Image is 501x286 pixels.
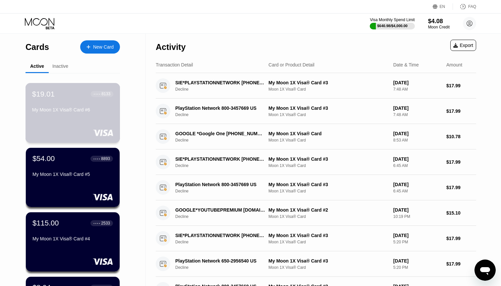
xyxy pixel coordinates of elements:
[156,200,476,226] div: GOOGLE*YOUTUBEPREMIUM [DOMAIN_NAME][URL][GEOGRAPHIC_DATA]DeclineMy Moon 1X Visa® Card #2Moon 1X V...
[268,131,388,136] div: My Moon 1X Visa® Card
[393,182,441,187] div: [DATE]
[30,63,44,69] div: Active
[175,87,272,92] div: Decline
[101,92,110,96] div: 8133
[32,154,55,163] div: $54.00
[268,112,388,117] div: Moon 1X Visa® Card
[156,73,476,99] div: SIE*PLAYSTATIONNETWORK [PHONE_NUMBER] USDeclineMy Moon 1X Visa® Card #3Moon 1X Visa® Card[DATE]7:...
[156,251,476,277] div: PlayStation Network 650-2956540 USDeclineMy Moon 1X Visa® Card #3Moon 1X Visa® Card[DATE]5:20 PM$...
[433,3,453,10] div: EN
[52,63,68,69] div: Inactive
[446,210,476,216] div: $15.10
[393,240,441,244] div: 5:20 PM
[156,62,193,67] div: Transaction Detail
[268,163,388,168] div: Moon 1X Visa® Card
[268,189,388,193] div: Moon 1X Visa® Card
[26,212,120,271] div: $115.00● ● ● ●2533My Moon 1X Visa® Card #4
[393,138,441,143] div: 8:53 AM
[268,80,388,85] div: My Moon 1X Visa® Card #3
[175,189,272,193] div: Decline
[393,189,441,193] div: 6:45 AM
[175,138,272,143] div: Decline
[377,24,408,28] div: $640.98 / $4,000.00
[446,134,476,139] div: $10.78
[101,221,110,225] div: 2533
[393,214,441,219] div: 10:19 PM
[446,261,476,266] div: $17.99
[446,159,476,165] div: $17.99
[175,131,265,136] div: GOOGLE *Google One [PHONE_NUMBER] US
[393,258,441,264] div: [DATE]
[32,90,55,98] div: $19.01
[446,62,462,67] div: Amount
[156,124,476,149] div: GOOGLE *Google One [PHONE_NUMBER] USDeclineMy Moon 1X Visa® CardMoon 1X Visa® Card[DATE]8:53 AM$1...
[446,236,476,241] div: $17.99
[393,233,441,238] div: [DATE]
[468,4,476,9] div: FAQ
[428,18,450,25] div: $4.08
[26,83,120,143] div: $19.01● ● ● ●8133My Moon 1X Visa® Card #6
[393,156,441,162] div: [DATE]
[175,156,265,162] div: SIE*PLAYSTATIONNETWORK [PHONE_NUMBER] US
[80,40,120,54] div: New Card
[268,87,388,92] div: Moon 1X Visa® Card
[93,222,100,224] div: ● ● ● ●
[268,265,388,270] div: Moon 1X Visa® Card
[94,93,100,95] div: ● ● ● ●
[453,43,473,48] div: Export
[268,214,388,219] div: Moon 1X Visa® Card
[156,99,476,124] div: PlayStation Network 800-3457669 USDeclineMy Moon 1X Visa® Card #3Moon 1X Visa® Card[DATE]7:48 AM$...
[268,156,388,162] div: My Moon 1X Visa® Card #3
[268,105,388,111] div: My Moon 1X Visa® Card #3
[93,158,100,160] div: ● ● ● ●
[440,4,445,9] div: EN
[175,214,272,219] div: Decline
[26,148,120,207] div: $54.00● ● ● ●8893My Moon 1X Visa® Card #5
[175,265,272,270] div: Decline
[175,112,272,117] div: Decline
[175,207,265,213] div: GOOGLE*YOUTUBEPREMIUM [DOMAIN_NAME][URL][GEOGRAPHIC_DATA]
[428,25,450,29] div: Moon Credit
[393,265,441,270] div: 5:20 PM
[393,163,441,168] div: 6:45 AM
[370,18,415,22] div: Visa Monthly Spend Limit
[370,18,415,29] div: Visa Monthly Spend Limit$640.98/$4,000.00
[32,172,113,177] div: My Moon 1X Visa® Card #5
[175,105,265,111] div: PlayStation Network 800-3457669 US
[393,207,441,213] div: [DATE]
[156,42,186,52] div: Activity
[268,138,388,143] div: Moon 1X Visa® Card
[393,62,419,67] div: Date & Time
[156,175,476,200] div: PlayStation Network 800-3457669 USDeclineMy Moon 1X Visa® Card #3Moon 1X Visa® Card[DATE]6:45 AM$...
[268,240,388,244] div: Moon 1X Visa® Card
[32,107,113,112] div: My Moon 1X Visa® Card #6
[450,40,476,51] div: Export
[156,226,476,251] div: SIE*PLAYSTATIONNETWORK [PHONE_NUMBER] USDeclineMy Moon 1X Visa® Card #3Moon 1X Visa® Card[DATE]5:...
[428,18,450,29] div: $4.08Moon Credit
[393,87,441,92] div: 7:48 AM
[474,260,496,281] iframe: Button to launch messaging window
[268,207,388,213] div: My Moon 1X Visa® Card #2
[93,44,114,50] div: New Card
[268,62,314,67] div: Card or Product Detail
[393,131,441,136] div: [DATE]
[393,105,441,111] div: [DATE]
[32,219,59,227] div: $115.00
[175,233,265,238] div: SIE*PLAYSTATIONNETWORK [PHONE_NUMBER] US
[446,108,476,114] div: $17.99
[453,3,476,10] div: FAQ
[268,233,388,238] div: My Moon 1X Visa® Card #3
[101,156,110,161] div: 8893
[26,42,49,52] div: Cards
[32,236,113,241] div: My Moon 1X Visa® Card #4
[175,182,265,187] div: PlayStation Network 800-3457669 US
[446,185,476,190] div: $17.99
[393,112,441,117] div: 7:48 AM
[175,240,272,244] div: Decline
[175,258,265,264] div: PlayStation Network 650-2956540 US
[175,163,272,168] div: Decline
[393,80,441,85] div: [DATE]
[175,80,265,85] div: SIE*PLAYSTATIONNETWORK [PHONE_NUMBER] US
